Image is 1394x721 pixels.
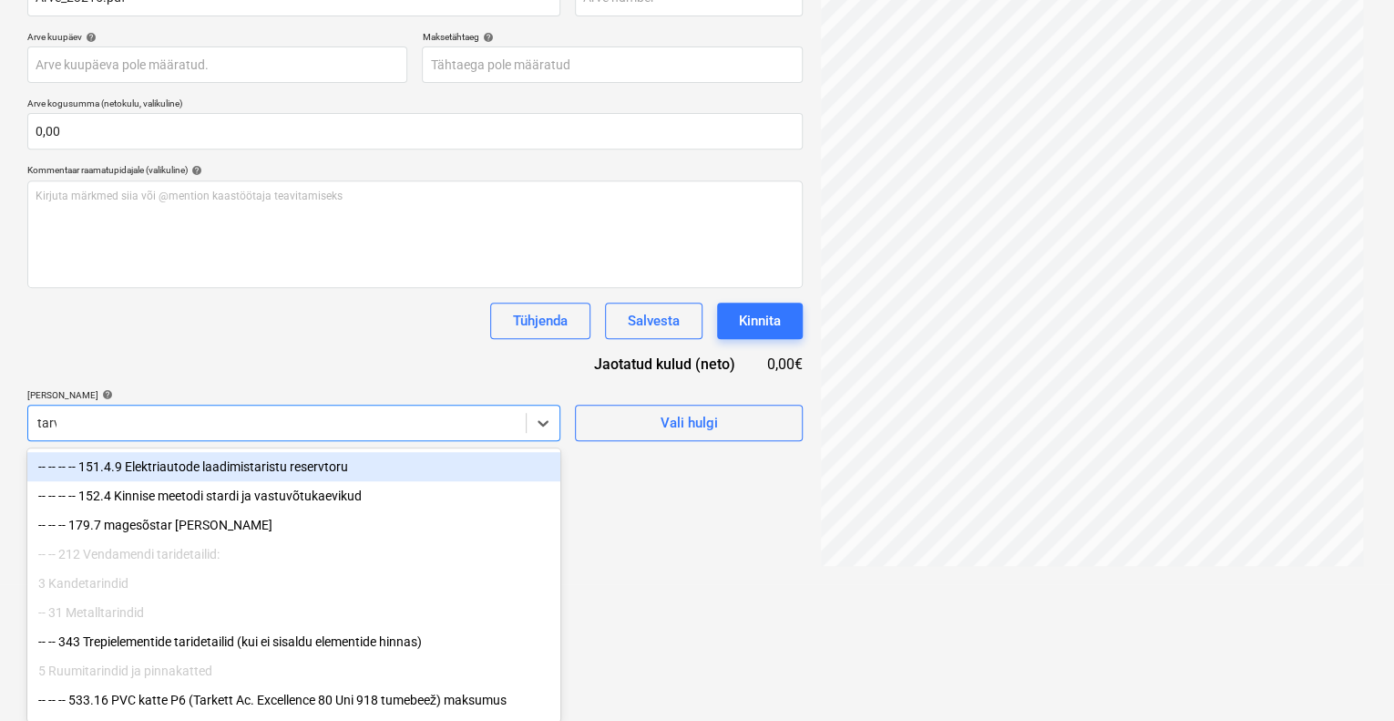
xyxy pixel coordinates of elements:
[422,31,802,43] div: Maksetähtaeg
[739,309,781,333] div: Kinnita
[27,540,560,569] div: -- -- 212 Vendamendi taridetailid:
[27,598,560,627] div: -- 31 Metalltarindid
[490,303,590,339] button: Tühjenda
[27,656,560,685] div: 5 Ruumitarindid ja pinnakatted
[27,481,560,510] div: -- -- -- -- 152.4 Kinnise meetodi stardi ja vastuvõtukaevikud
[27,627,560,656] div: -- -- 343 Trepielementide taridetailid (kui ei sisaldu elementide hinnas)
[188,165,202,176] span: help
[478,32,493,43] span: help
[27,113,803,149] input: Arve kogusumma (netokulu, valikuline)
[27,510,560,540] div: -- -- -- 179.7 magesõstar [PERSON_NAME]
[27,569,560,598] div: 3 Kandetarindid
[566,354,764,375] div: Jaotatud kulud (neto)
[575,405,803,441] button: Vali hulgi
[82,32,97,43] span: help
[1303,633,1394,721] iframe: Chat Widget
[27,510,560,540] div: -- -- -- 179.7 magesõstar Schmidt
[660,411,717,435] div: Vali hulgi
[764,354,803,375] div: 0,00€
[27,685,560,715] div: -- -- -- 533.16 PVC katte P6 (Tarkett Ac. Excellence 80 Uni 918 tumebeež) maksumus
[717,303,803,339] button: Kinnita
[422,46,802,83] input: Tähtaega pole määratud
[27,31,407,43] div: Arve kuupäev
[27,46,407,83] input: Arve kuupäeva pole määratud.
[27,98,803,113] p: Arve kogusumma (netokulu, valikuline)
[628,309,680,333] div: Salvesta
[98,389,113,400] span: help
[605,303,702,339] button: Salvesta
[27,389,560,401] div: [PERSON_NAME]
[513,309,568,333] div: Tühjenda
[27,452,560,481] div: -- -- -- -- 151.4.9 Elektriautode laadimistaristu reservtoru
[27,164,803,176] div: Kommentaar raamatupidajale (valikuline)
